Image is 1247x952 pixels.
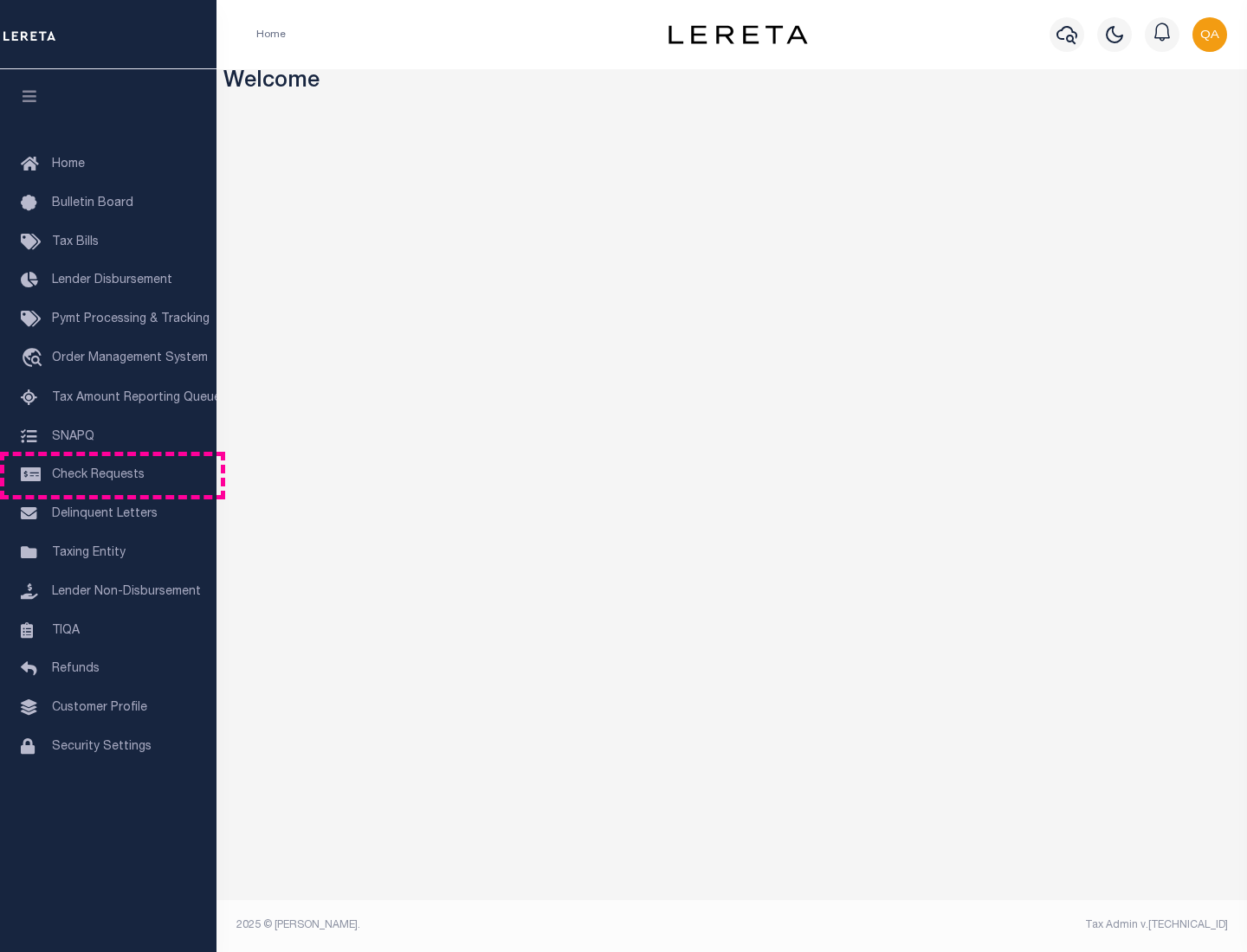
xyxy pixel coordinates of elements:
[52,197,133,209] span: Bulletin Board
[52,547,126,559] span: Taxing Entity
[223,69,1241,96] h3: Welcome
[52,158,85,170] span: Home
[52,663,100,675] span: Refunds
[52,469,145,481] span: Check Requests
[52,741,152,753] span: Security Settings
[52,624,80,636] span: TIQA
[745,917,1228,933] div: Tax Admin v.[TECHNICAL_ID]
[52,508,158,520] span: Delinquent Letters
[52,352,208,364] span: Order Management System
[669,25,807,44] img: logo-dark.svg
[21,348,48,370] i: travel_explore
[52,702,147,714] span: Customer Profile
[52,586,201,598] span: Lender Non-Disbursement
[52,236,99,248] span: Tax Bills
[52,274,172,286] span: Lender Disbursement
[52,430,94,442] span: SNAPQ
[52,392,221,404] span: Tax Amount Reporting Queue
[223,917,733,933] div: 2025 © [PERSON_NAME].
[52,313,210,325] span: Pymt Processing & Tracking
[256,27,286,42] li: Home
[1192,17,1227,52] img: svg+xml;base64,PHN2ZyB4bWxucz0iaHR0cDovL3d3dy53My5vcmcvMjAwMC9zdmciIHBvaW50ZXItZXZlbnRzPSJub25lIi...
